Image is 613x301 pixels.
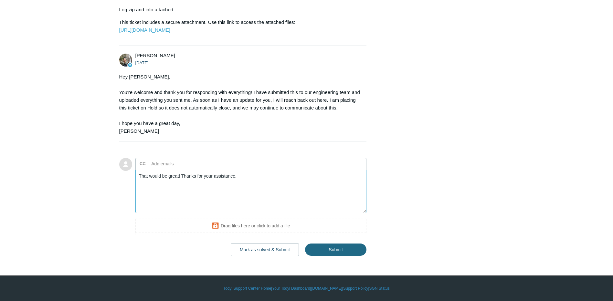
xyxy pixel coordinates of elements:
p: Log zip and info attached. [119,6,360,14]
a: Support Policy [343,285,368,291]
a: Todyl Support Center Home [223,285,271,291]
a: Your Todyl Dashboard [272,285,310,291]
span: Michael Tjader [135,53,175,58]
button: Mark as solved & Submit [231,243,299,256]
p: This ticket includes a secure attachment. Use this link to access the attached files: [119,18,360,34]
input: Submit [305,244,366,256]
div: | | | | [119,285,494,291]
div: Hey [PERSON_NAME], You're welcome and thank you for responding with everything! I have submitted ... [119,73,360,135]
a: SGN Status [369,285,390,291]
a: [DOMAIN_NAME] [311,285,342,291]
textarea: Add your reply [135,170,367,213]
time: 09/04/2025, 11:07 [135,60,149,65]
a: [URL][DOMAIN_NAME] [119,27,170,33]
label: CC [140,159,146,169]
input: Add emails [149,159,218,169]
